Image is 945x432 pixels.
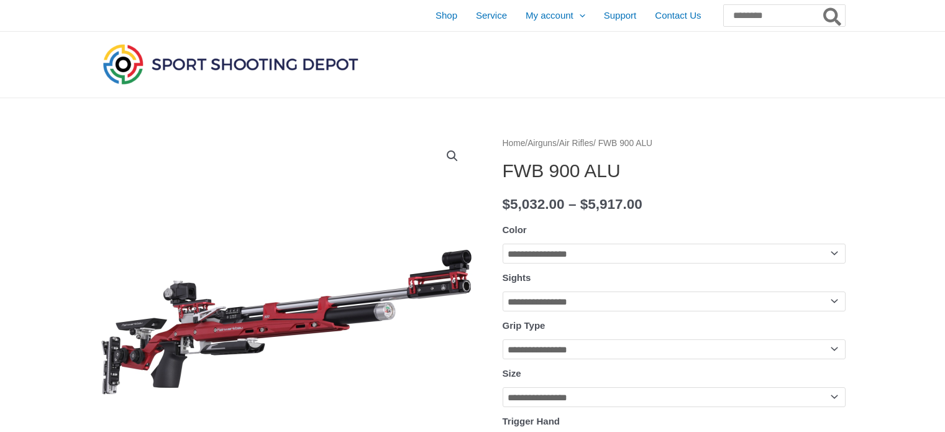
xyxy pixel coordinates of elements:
[821,5,845,26] button: Search
[580,196,588,212] span: $
[527,139,557,148] a: Airguns
[503,416,560,426] label: Trigger Hand
[580,196,642,212] bdi: 5,917.00
[100,41,361,87] img: Sport Shooting Depot
[503,368,521,379] label: Size
[503,272,531,283] label: Sights
[503,160,846,182] h1: FWB 900 ALU
[568,196,577,212] span: –
[503,196,565,212] bdi: 5,032.00
[503,196,511,212] span: $
[503,139,526,148] a: Home
[559,139,593,148] a: Air Rifles
[503,136,846,152] nav: Breadcrumb
[441,145,463,167] a: View full-screen image gallery
[503,320,546,331] label: Grip Type
[503,224,527,235] label: Color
